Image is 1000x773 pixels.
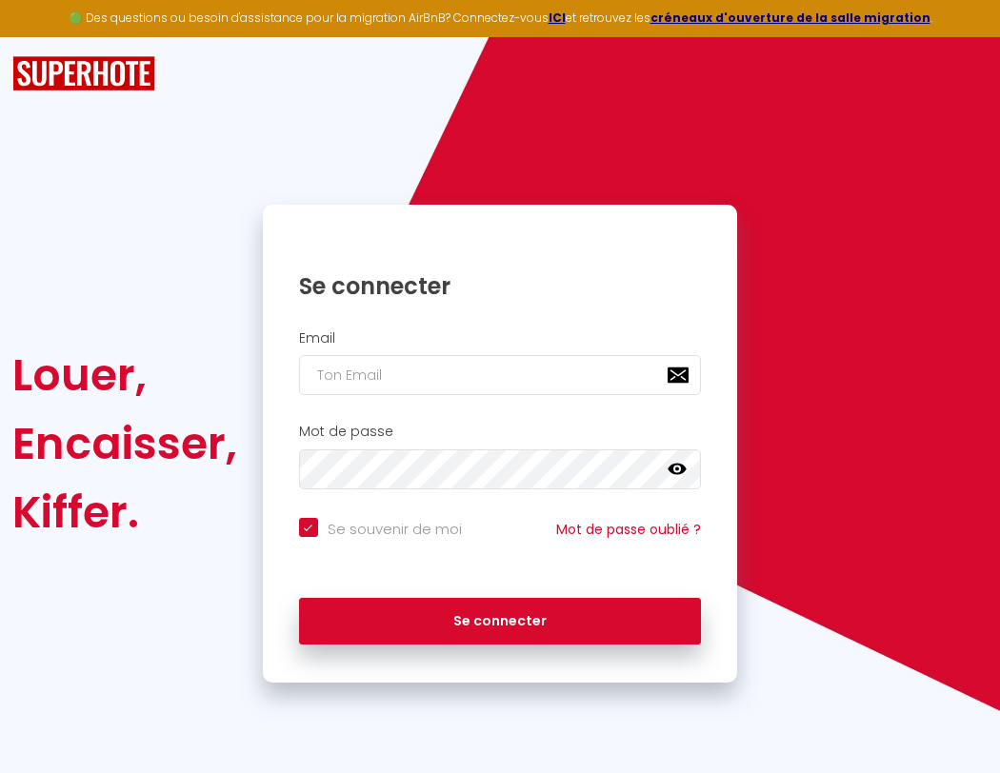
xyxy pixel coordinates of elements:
[299,355,702,395] input: Ton Email
[299,424,702,440] h2: Mot de passe
[549,10,566,26] a: ICI
[556,520,701,539] a: Mot de passe oublié ?
[299,598,702,645] button: Se connecter
[12,409,237,478] div: Encaisser,
[12,56,155,91] img: SuperHote logo
[12,341,237,409] div: Louer,
[299,271,702,301] h1: Se connecter
[12,478,237,546] div: Kiffer.
[650,10,930,26] a: créneaux d'ouverture de la salle migration
[299,330,702,347] h2: Email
